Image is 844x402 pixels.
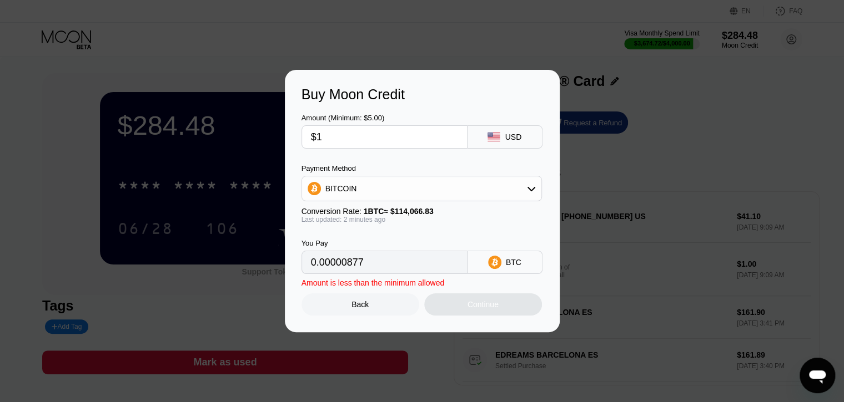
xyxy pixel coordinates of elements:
[302,164,542,172] div: Payment Method
[302,86,543,103] div: Buy Moon Credit
[311,126,458,148] input: $0.00
[302,216,542,223] div: Last updated: 2 minutes ago
[302,278,445,287] div: Amount is less than the minimum allowed
[364,207,434,216] span: 1 BTC ≈ $114,066.83
[325,184,357,193] div: BITCOIN
[302,293,419,316] div: Back
[800,358,835,393] iframe: Button to launch messaging window
[351,300,369,309] div: Back
[302,239,468,247] div: You Pay
[506,258,521,267] div: BTC
[302,114,468,122] div: Amount (Minimum: $5.00)
[505,133,521,141] div: USD
[302,177,541,200] div: BITCOIN
[302,207,542,216] div: Conversion Rate:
